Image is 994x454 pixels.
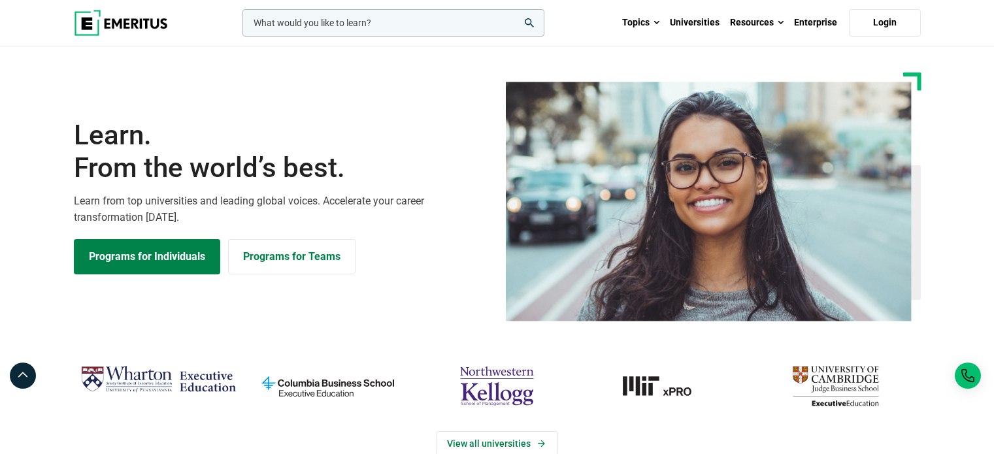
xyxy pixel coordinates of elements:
h1: Learn. [74,119,489,185]
img: Learn from the world's best [506,82,912,321]
input: woocommerce-product-search-field-0 [242,9,544,37]
a: Explore for Business [228,239,356,274]
img: northwestern-kellogg [419,361,575,412]
img: columbia-business-school [250,361,406,412]
img: Wharton Executive Education [80,361,237,399]
span: From the world’s best. [74,152,489,184]
img: cambridge-judge-business-school [757,361,914,412]
a: Explore Programs [74,239,220,274]
a: MIT-xPRO [588,361,744,412]
img: MIT xPRO [588,361,744,412]
p: Learn from top universities and leading global voices. Accelerate your career transformation [DATE]. [74,193,489,226]
a: Login [849,9,921,37]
